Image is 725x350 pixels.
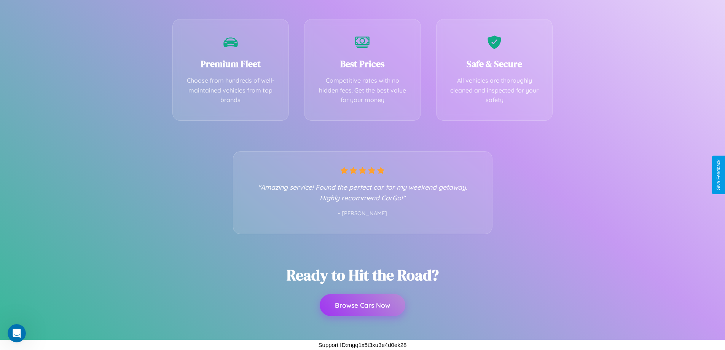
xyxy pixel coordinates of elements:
[287,265,439,285] h2: Ready to Hit the Road?
[184,76,277,105] p: Choose from hundreds of well-maintained vehicles from top brands
[249,209,477,219] p: - [PERSON_NAME]
[320,294,405,316] button: Browse Cars Now
[8,324,26,342] iframe: Intercom live chat
[249,182,477,203] p: "Amazing service! Found the perfect car for my weekend getaway. Highly recommend CarGo!"
[319,340,407,350] p: Support ID: mgq1x5t3xu3e4d0ek28
[716,160,721,190] div: Give Feedback
[316,76,409,105] p: Competitive rates with no hidden fees. Get the best value for your money
[184,58,277,70] h3: Premium Fleet
[448,76,541,105] p: All vehicles are thoroughly cleaned and inspected for your safety
[316,58,409,70] h3: Best Prices
[448,58,541,70] h3: Safe & Secure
